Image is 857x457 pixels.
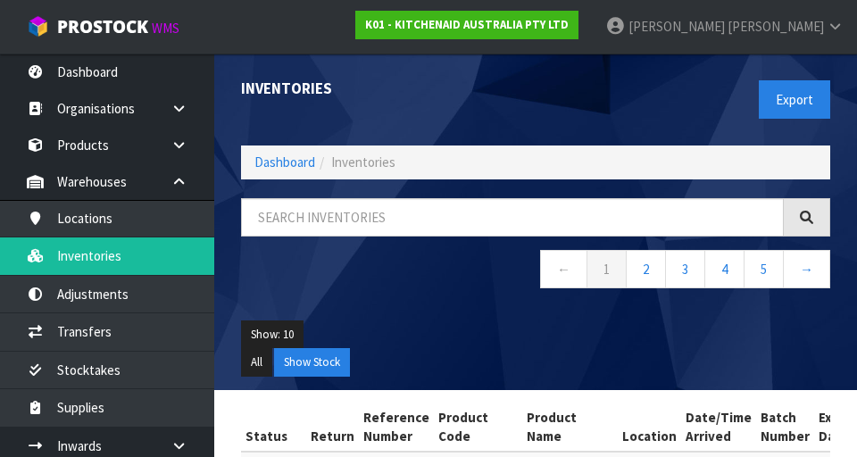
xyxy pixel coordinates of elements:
[241,198,784,237] input: Search inventories
[587,250,627,288] a: 1
[783,250,830,288] a: →
[331,154,395,170] span: Inventories
[522,403,618,452] th: Product Name
[665,250,705,288] a: 3
[241,403,306,452] th: Status
[355,11,578,39] a: K01 - KITCHENAID AUSTRALIA PTY LTD
[744,250,784,288] a: 5
[704,250,745,288] a: 4
[241,80,522,97] h1: Inventories
[681,403,756,452] th: Date/Time Arrived
[254,154,315,170] a: Dashboard
[540,250,587,288] a: ←
[759,80,830,119] button: Export
[618,403,681,452] th: Location
[57,15,148,38] span: ProStock
[306,403,359,452] th: Return
[359,403,434,452] th: Reference Number
[241,320,304,349] button: Show: 10
[628,18,725,35] span: [PERSON_NAME]
[365,17,569,32] strong: K01 - KITCHENAID AUSTRALIA PTY LTD
[756,403,814,452] th: Batch Number
[152,20,179,37] small: WMS
[241,348,272,377] button: All
[241,250,830,294] nav: Page navigation
[626,250,666,288] a: 2
[27,15,49,37] img: cube-alt.png
[274,348,350,377] button: Show Stock
[434,403,522,452] th: Product Code
[728,18,824,35] span: [PERSON_NAME]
